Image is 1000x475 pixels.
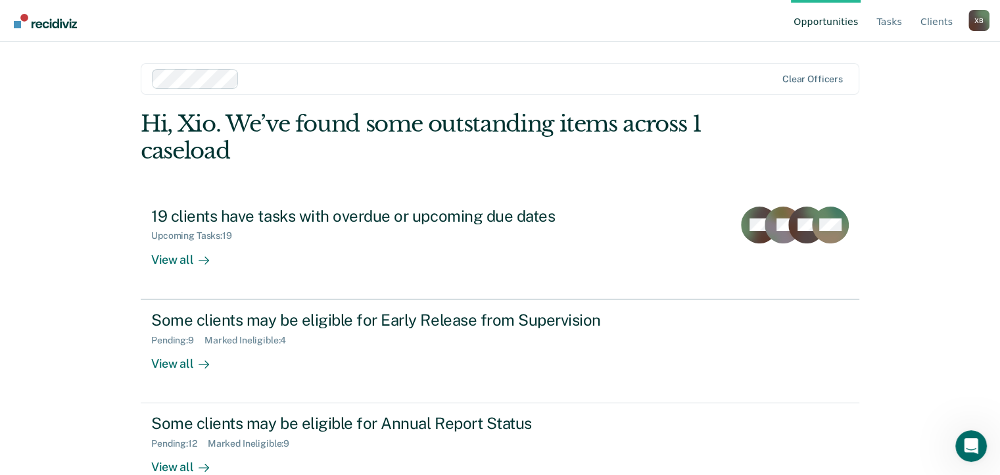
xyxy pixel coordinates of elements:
div: Upcoming Tasks : 19 [151,230,243,241]
div: X B [968,10,989,31]
div: View all [151,449,225,475]
div: Some clients may be eligible for Annual Report Status [151,414,613,433]
div: View all [151,241,225,267]
div: Pending : 12 [151,438,208,449]
a: Some clients may be eligible for Early Release from SupervisionPending:9Marked Ineligible:4View all [141,299,859,403]
a: 19 clients have tasks with overdue or upcoming due datesUpcoming Tasks:19View all [141,196,859,299]
div: 19 clients have tasks with overdue or upcoming due dates [151,207,613,226]
div: Pending : 9 [151,335,204,346]
div: View all [151,345,225,371]
div: Clear officers [782,74,843,85]
iframe: Intercom live chat [955,430,987,462]
div: Some clients may be eligible for Early Release from Supervision [151,311,613,330]
button: Profile dropdown button [968,10,989,31]
div: Marked Ineligible : 4 [204,335,297,346]
img: Recidiviz [14,14,77,28]
div: Hi, Xio. We’ve found some outstanding items across 1 caseload [141,111,715,164]
div: Marked Ineligible : 9 [208,438,300,449]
